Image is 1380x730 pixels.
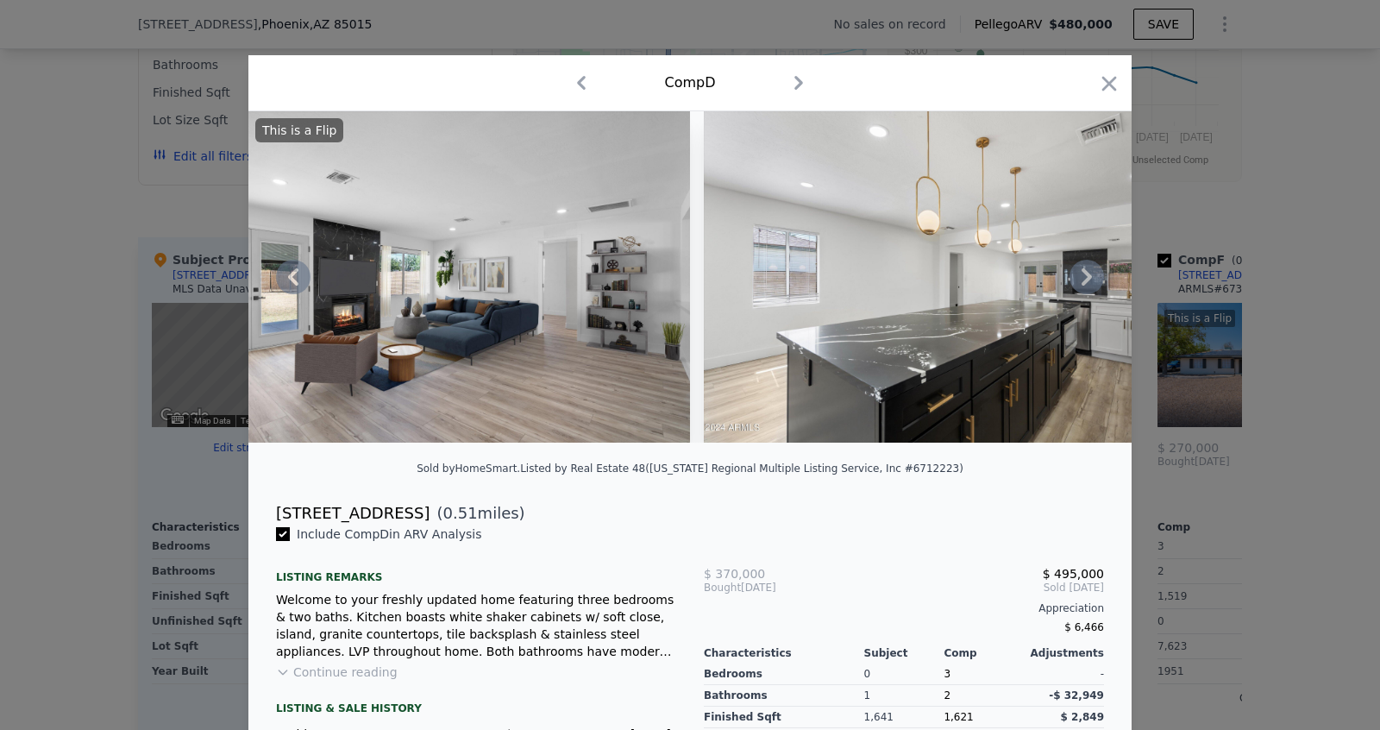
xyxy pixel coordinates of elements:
div: Sold by HomeSmart . [417,463,520,475]
div: [STREET_ADDRESS] [276,501,430,525]
span: $ 370,000 [704,567,765,581]
span: Include Comp D in ARV Analysis [290,527,489,541]
div: Listed by Real Estate 48 ([US_STATE] Regional Multiple Listing Service, Inc #6712223) [520,463,963,475]
span: Bought [704,581,741,595]
div: 2 [944,685,1024,707]
span: 1,621 [944,711,973,723]
div: 0 [864,664,944,685]
div: 1,641 [864,707,944,728]
div: Characteristics [704,646,864,660]
img: Property Img [704,111,1201,443]
div: [DATE] [704,581,837,595]
button: Continue reading [276,664,398,681]
div: LISTING & SALE HISTORY [276,702,676,719]
div: This is a Flip [255,118,343,142]
div: Finished Sqft [704,707,864,728]
div: Bathrooms [704,685,864,707]
img: Property Img [193,111,690,443]
span: $ 6,466 [1064,621,1104,633]
div: - [1024,664,1104,685]
div: Subject [864,646,944,660]
span: 3 [944,668,950,680]
div: Comp [944,646,1024,660]
div: Listing remarks [276,557,676,584]
div: Welcome to your freshly updated home featuring three bedrooms & two baths. Kitchen boasts white s... [276,591,676,660]
span: ( miles) [430,501,524,525]
span: $ 495,000 [1043,567,1104,581]
div: 1 [864,685,944,707]
div: Comp D [664,72,715,93]
span: Sold [DATE] [837,581,1104,595]
span: $ 2,849 [1061,711,1104,723]
span: -$ 32,949 [1049,689,1104,702]
span: 0.51 [443,504,478,522]
div: Bedrooms [704,664,864,685]
div: Adjustments [1024,646,1104,660]
div: Appreciation [704,601,1104,615]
